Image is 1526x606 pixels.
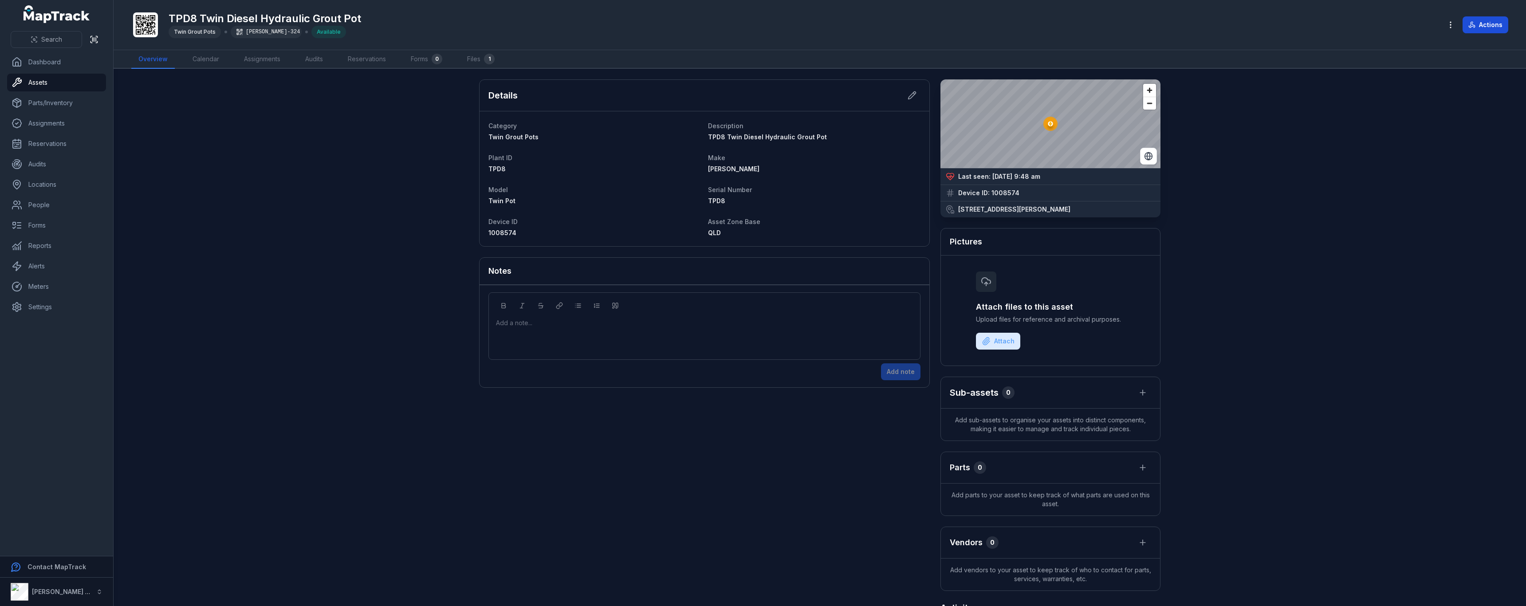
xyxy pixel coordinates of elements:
h3: Parts [950,461,970,474]
strong: Last seen: [958,172,991,181]
a: Settings [7,298,106,316]
div: 0 [1002,386,1015,399]
div: [PERSON_NAME]-324 [231,26,302,38]
span: Twin Grout Pots [488,133,539,141]
span: Description [708,122,743,130]
span: TPD8 Twin Diesel Hydraulic Grout Pot [708,133,827,141]
span: Add sub-assets to organise your assets into distinct components, making it easier to manage and t... [941,409,1160,441]
a: Forms0 [404,50,449,69]
a: Assignments [237,50,287,69]
span: TPD8 [488,165,506,173]
span: Upload files for reference and archival purposes. [976,315,1125,324]
a: Calendar [185,50,226,69]
div: Available [311,26,346,38]
button: Search [11,31,82,48]
span: Add parts to your asset to keep track of what parts are used on this asset. [941,484,1160,515]
a: Overview [131,50,175,69]
a: Audits [7,155,106,173]
span: TPD8 [708,197,725,205]
div: 0 [432,54,442,64]
a: Meters [7,278,106,295]
h1: TPD8 Twin Diesel Hydraulic Grout Pot [169,12,361,26]
span: Asset Zone Base [708,218,760,225]
strong: [PERSON_NAME] Group [32,588,105,595]
span: Add vendors to your asset to keep track of who to contact for parts, services, warranties, etc. [941,559,1160,590]
span: Category [488,122,517,130]
a: Reports [7,237,106,255]
span: 1008574 [488,229,516,236]
a: Locations [7,176,106,193]
span: Twin Pot [488,197,515,205]
strong: Contact MapTrack [28,563,86,571]
strong: 1008574 [991,189,1019,197]
canvas: Map [940,79,1160,168]
a: Files1 [460,50,502,69]
span: Device ID [488,218,518,225]
span: Make [708,154,725,161]
a: Reservations [341,50,393,69]
a: Dashboard [7,53,106,71]
div: 0 [986,536,999,549]
span: Serial Number [708,186,752,193]
a: Assignments [7,114,106,132]
span: Twin Grout Pots [174,28,216,35]
span: [PERSON_NAME] [708,165,759,173]
button: Attach [976,333,1020,350]
a: Parts/Inventory [7,94,106,112]
h2: Details [488,89,518,102]
h3: Notes [488,265,511,277]
time: 10/13/2025, 9:48:53 AM [992,173,1040,180]
a: People [7,196,106,214]
span: Plant ID [488,154,512,161]
button: Zoom in [1143,84,1156,97]
a: MapTrack [24,5,90,23]
a: Forms [7,216,106,234]
strong: [STREET_ADDRESS][PERSON_NAME] [958,205,1070,214]
strong: Device ID: [958,189,990,197]
button: Switch to Satellite View [1140,148,1157,165]
span: Search [41,35,62,44]
button: Actions [1463,16,1508,33]
a: Reservations [7,135,106,153]
span: [DATE] 9:48 am [992,173,1040,180]
a: Alerts [7,257,106,275]
button: Zoom out [1143,97,1156,110]
a: Audits [298,50,330,69]
h3: Attach files to this asset [976,301,1125,313]
div: 0 [974,461,986,474]
span: QLD [708,229,721,236]
div: 1 [484,54,495,64]
span: Model [488,186,508,193]
h2: Sub-assets [950,386,999,399]
a: Assets [7,74,106,91]
h3: Pictures [950,236,982,248]
h3: Vendors [950,536,983,549]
